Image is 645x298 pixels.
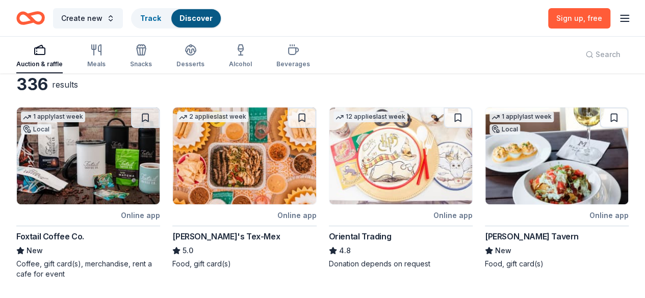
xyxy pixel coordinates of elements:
[121,209,160,222] div: Online app
[329,230,392,242] div: Oriental Trading
[140,14,161,22] a: Track
[172,107,316,269] a: Image for Chuy's Tex-Mex2 applieslast weekOnline app[PERSON_NAME]'s Tex-Mex5.0Food, gift card(s)
[172,230,280,242] div: [PERSON_NAME]'s Tex-Mex
[229,60,252,68] div: Alcohol
[485,259,629,269] div: Food, gift card(s)
[179,14,213,22] a: Discover
[329,259,473,269] div: Donation depends on request
[87,60,106,68] div: Meals
[229,40,252,73] button: Alcohol
[433,209,473,222] div: Online app
[329,107,473,269] a: Image for Oriental Trading12 applieslast weekOnline appOriental Trading4.8Donation depends on req...
[556,14,602,22] span: Sign up
[485,230,579,242] div: [PERSON_NAME] Tavern
[21,112,85,122] div: 1 apply last week
[339,245,351,257] span: 4.8
[21,124,51,134] div: Local
[176,40,204,73] button: Desserts
[485,107,629,269] a: Image for Marlow's Tavern1 applylast weekLocalOnline app[PERSON_NAME] TavernNewFood, gift card(s)
[130,60,152,68] div: Snacks
[548,8,610,29] a: Sign up, free
[489,124,520,134] div: Local
[53,8,123,29] button: Create new
[131,8,222,29] button: TrackDiscover
[17,107,160,204] img: Image for Foxtail Coffee Co.
[495,245,511,257] span: New
[52,78,78,91] div: results
[589,209,629,222] div: Online app
[16,40,63,73] button: Auction & raffle
[130,40,152,73] button: Snacks
[176,60,204,68] div: Desserts
[583,14,602,22] span: , free
[177,112,248,122] div: 2 applies last week
[16,60,63,68] div: Auction & raffle
[61,12,102,24] span: Create new
[87,40,106,73] button: Meals
[27,245,43,257] span: New
[16,6,45,30] a: Home
[276,40,310,73] button: Beverages
[183,245,193,257] span: 5.0
[485,107,628,204] img: Image for Marlow's Tavern
[333,112,407,122] div: 12 applies last week
[173,107,316,204] img: Image for Chuy's Tex-Mex
[16,230,84,242] div: Foxtail Coffee Co.
[276,60,310,68] div: Beverages
[489,112,554,122] div: 1 apply last week
[16,74,48,95] div: 336
[16,107,160,279] a: Image for Foxtail Coffee Co.1 applylast weekLocalOnline appFoxtail Coffee Co.NewCoffee, gift card...
[16,259,160,279] div: Coffee, gift card(s), merchandise, rent a cafe for event
[329,107,472,204] img: Image for Oriental Trading
[172,259,316,269] div: Food, gift card(s)
[277,209,317,222] div: Online app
